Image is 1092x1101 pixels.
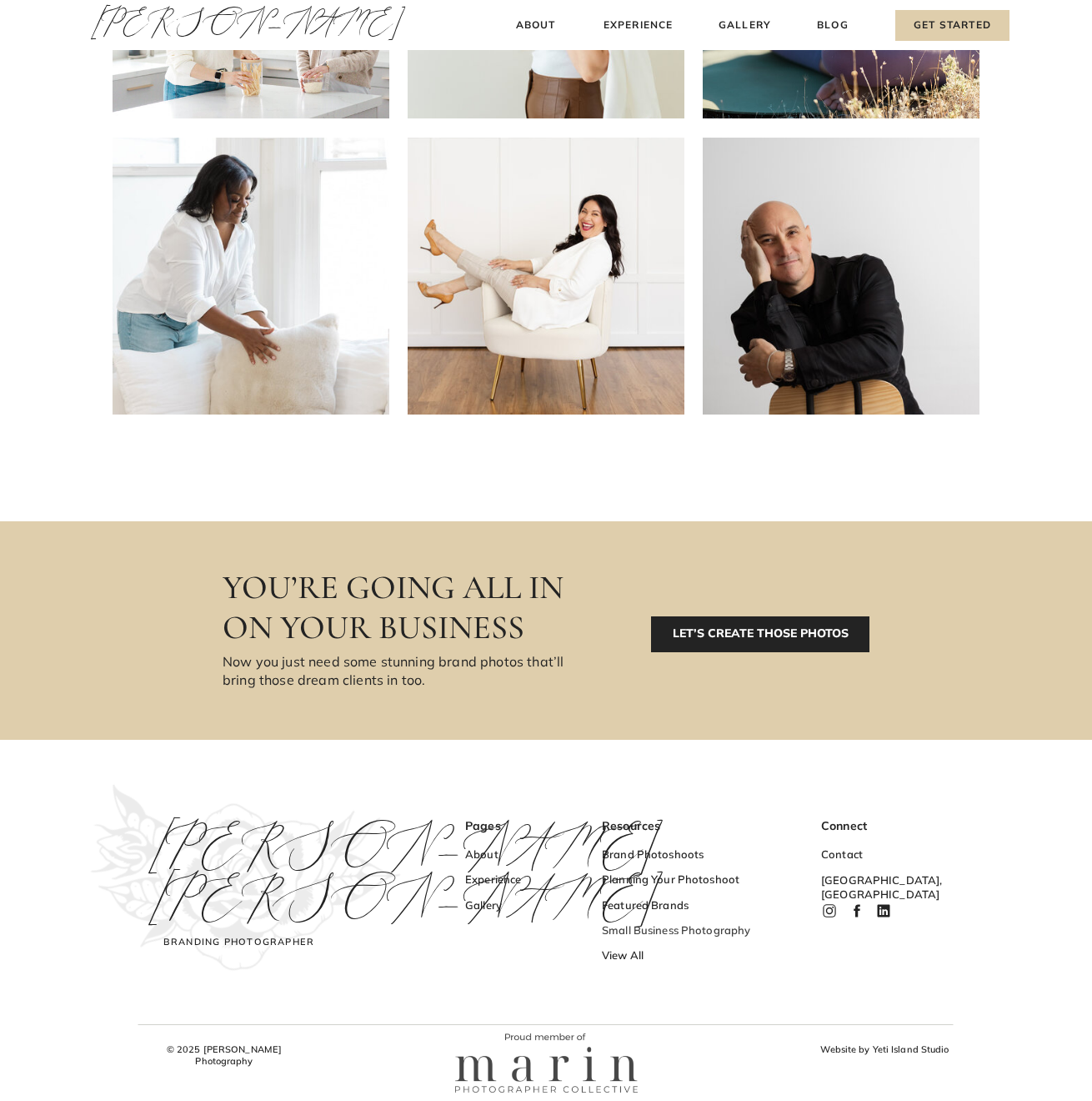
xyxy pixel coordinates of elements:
[816,1043,954,1061] a: Website by Yeti Island Studio
[223,567,568,653] h3: You’re going all in on your business
[138,1043,310,1061] h3: © 2025 [PERSON_NAME] Photography
[158,936,319,953] h3: Branding Photographer
[602,898,764,916] a: Featured Brands
[821,847,920,865] a: Contact
[223,652,568,694] h3: Now you just need some stunning brand photos that’ll bring those dream clients in too.
[717,17,773,34] a: Gallery
[148,823,340,928] h3: [PERSON_NAME] [PERSON_NAME]
[601,17,675,34] a: Experience
[821,818,920,836] h3: Connect
[511,17,560,34] a: About
[814,17,852,34] a: Blog
[602,923,764,941] a: Small Business Photography
[895,10,1009,41] a: Get Started
[602,872,764,890] a: Planning Your Photoshoot
[651,616,869,652] a: LET’S CREATE THOSE PHOTOS
[602,847,764,865] a: Brand Photoshoots
[602,948,764,966] a: View All
[821,873,929,891] h3: [GEOGRAPHIC_DATA], [GEOGRAPHIC_DATA]
[148,823,340,928] a: [PERSON_NAME][PERSON_NAME]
